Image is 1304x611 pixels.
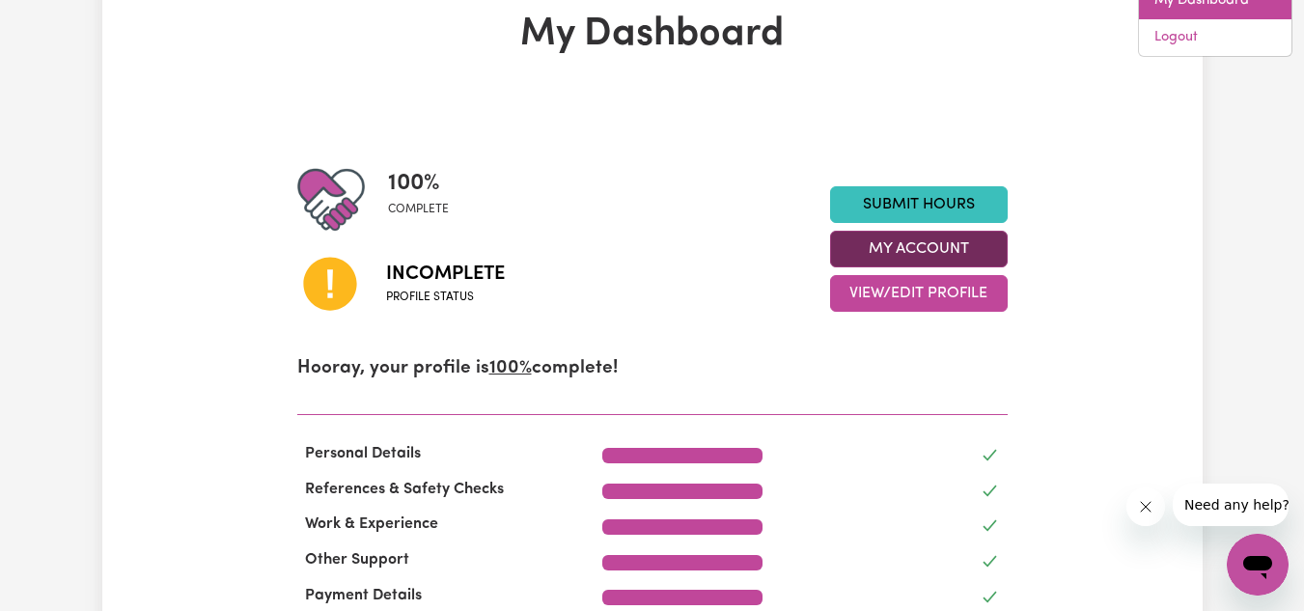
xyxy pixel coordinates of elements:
a: Submit Hours [830,186,1008,223]
span: Payment Details [297,588,430,603]
h1: My Dashboard [297,12,1008,58]
span: Incomplete [386,260,505,289]
iframe: Button to launch messaging window [1227,534,1289,596]
span: Need any help? [12,14,117,29]
p: Hooray, your profile is complete! [297,355,1008,383]
a: Logout [1139,19,1291,56]
button: View/Edit Profile [830,275,1008,312]
span: Other Support [297,552,417,568]
div: Profile completeness: 100% [388,166,464,234]
u: 100% [489,359,532,377]
span: Personal Details [297,446,429,461]
button: My Account [830,231,1008,267]
span: References & Safety Checks [297,482,512,497]
iframe: Close message [1126,487,1165,526]
iframe: Message from company [1173,484,1289,526]
span: complete [388,201,449,218]
span: 100 % [388,166,449,201]
span: Profile status [386,289,505,306]
span: Work & Experience [297,516,446,532]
